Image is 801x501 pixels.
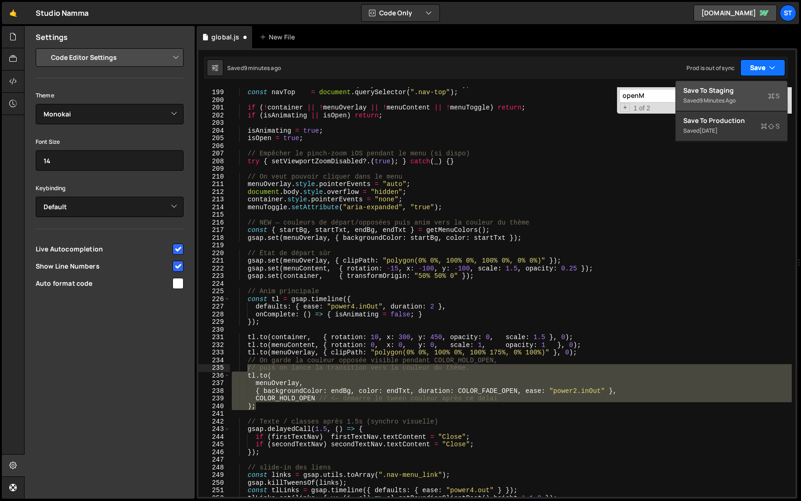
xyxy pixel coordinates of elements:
button: Save to ProductionS Saved[DATE] [676,111,787,141]
div: 246 [198,449,230,456]
div: 216 [198,219,230,227]
div: 231 [198,334,230,341]
div: 236 [198,372,230,380]
div: 199 [198,89,230,96]
div: 210 [198,173,230,181]
div: 229 [198,318,230,326]
label: Font Size [36,137,60,147]
div: 242 [198,418,230,426]
div: 226 [198,295,230,303]
h2: Settings [36,32,68,42]
div: 205 [198,135,230,142]
div: Save to Production [683,116,780,125]
button: Code Only [362,5,439,21]
div: 235 [198,364,230,372]
div: Saved [683,95,780,106]
div: 233 [198,349,230,357]
div: 239 [198,395,230,403]
span: 1 of 2 [630,104,654,112]
span: S [768,91,780,101]
div: global.js [211,32,239,42]
div: 208 [198,158,230,166]
div: 227 [198,303,230,311]
div: 200 [198,96,230,104]
div: 245 [198,441,230,449]
span: Show Line Numbers [36,262,171,271]
div: 238 [198,387,230,395]
div: 219 [198,242,230,250]
div: 214 [198,204,230,212]
div: Saved [683,125,780,136]
div: 220 [198,250,230,257]
a: [DOMAIN_NAME] [693,5,777,21]
div: 209 [198,165,230,173]
span: S [761,122,780,131]
div: 202 [198,112,230,120]
div: New File [260,32,299,42]
span: Auto format code [36,279,171,288]
div: 206 [198,142,230,150]
div: 247 [198,456,230,464]
div: 212 [198,188,230,196]
div: Prod is out of sync [687,64,735,72]
a: St [780,5,796,21]
div: 248 [198,464,230,472]
div: 249 [198,471,230,479]
div: 224 [198,280,230,288]
div: Save to Staging [683,86,780,95]
button: Save [740,59,785,76]
div: 201 [198,104,230,112]
div: 207 [198,150,230,158]
div: 211 [198,180,230,188]
span: Toggle Replace mode [620,103,630,112]
div: 217 [198,226,230,234]
div: 228 [198,311,230,319]
div: 221 [198,257,230,265]
div: 244 [198,433,230,441]
div: 232 [198,341,230,349]
input: Search for [619,89,736,103]
div: 240 [198,403,230,411]
div: 243 [198,425,230,433]
div: 203 [198,119,230,127]
label: Theme [36,91,54,100]
div: 215 [198,211,230,219]
div: 204 [198,127,230,135]
div: 223 [198,272,230,280]
label: Keybinding [36,184,66,193]
button: Save to StagingS Saved9 minutes ago [676,81,787,111]
div: 9 minutes ago [244,64,281,72]
div: 241 [198,410,230,418]
div: 225 [198,288,230,295]
div: 213 [198,196,230,204]
div: Saved [227,64,281,72]
div: 251 [198,487,230,495]
div: 230 [198,326,230,334]
a: 🤙 [2,2,25,24]
div: 222 [198,265,230,273]
div: Studio Namma [36,7,89,19]
div: [DATE] [699,127,718,135]
div: 9 minutes ago [699,96,736,104]
span: Live Autocompletion [36,244,171,254]
div: 234 [198,357,230,365]
div: 218 [198,234,230,242]
div: 250 [198,479,230,487]
div: 237 [198,379,230,387]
